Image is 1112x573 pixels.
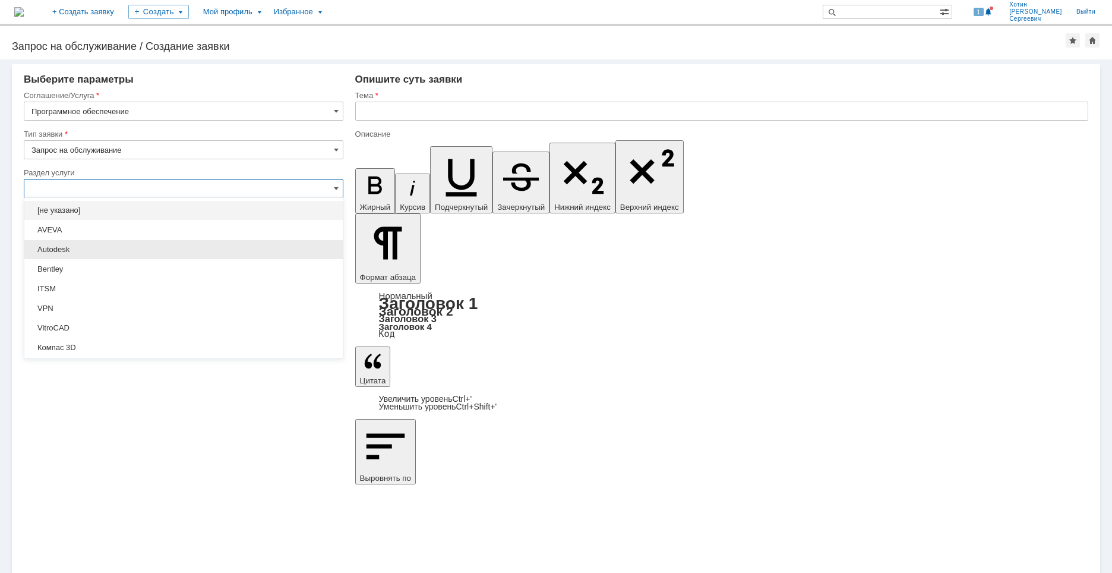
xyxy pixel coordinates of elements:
[355,130,1086,138] div: Описание
[355,395,1088,411] div: Цитата
[24,74,134,85] span: Выберите параметры
[456,402,497,411] span: Ctrl+Shift+'
[31,323,336,333] span: VitroCAD
[31,304,336,313] span: VPN
[395,174,430,213] button: Курсив
[1009,15,1062,23] span: Сергеевич
[24,130,341,138] div: Тип заявки
[360,474,411,483] span: Выровнять по
[31,265,336,274] span: Bentley
[379,402,497,411] a: Decrease
[1009,8,1062,15] span: [PERSON_NAME]
[379,322,432,332] a: Заголовок 4
[974,8,984,16] span: 1
[497,203,545,212] span: Зачеркнутый
[355,213,421,284] button: Формат абзаца
[1085,33,1100,48] div: Сделать домашней страницей
[31,284,336,294] span: ITSM
[355,419,416,484] button: Выровнять по
[31,225,336,235] span: AVEVA
[1009,1,1062,8] span: Хотин
[379,291,432,301] a: Нормальный
[379,304,453,318] a: Заголовок 2
[360,273,416,282] span: Формат абзаца
[435,203,488,212] span: Подчеркнутый
[355,168,396,213] button: Жирный
[940,5,952,17] span: Расширенный поиск
[615,140,684,213] button: Верхний индекс
[31,245,336,254] span: Autodesk
[360,203,391,212] span: Жирный
[400,203,425,212] span: Курсив
[31,343,336,352] span: Компас 3D
[14,7,24,17] img: logo
[453,394,472,404] span: Ctrl+'
[355,292,1088,338] div: Формат абзаца
[620,203,679,212] span: Верхний индекс
[549,143,615,213] button: Нижний индекс
[379,294,478,313] a: Заголовок 1
[14,7,24,17] a: Перейти на домашнюю страницу
[12,40,1066,52] div: Запрос на обслуживание / Создание заявки
[360,376,386,385] span: Цитата
[554,203,611,212] span: Нижний индекс
[379,394,472,404] a: Increase
[355,92,1086,99] div: Тема
[492,152,549,213] button: Зачеркнутый
[128,5,189,19] div: Создать
[1066,33,1080,48] div: Добавить в избранное
[379,313,437,324] a: Заголовок 3
[31,206,336,215] span: [не указано]
[430,146,492,213] button: Подчеркнутый
[379,329,395,339] a: Код
[355,74,463,85] span: Опишите суть заявки
[24,92,341,99] div: Соглашение/Услуга
[24,169,341,177] div: Раздел услуги
[355,347,391,387] button: Цитата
